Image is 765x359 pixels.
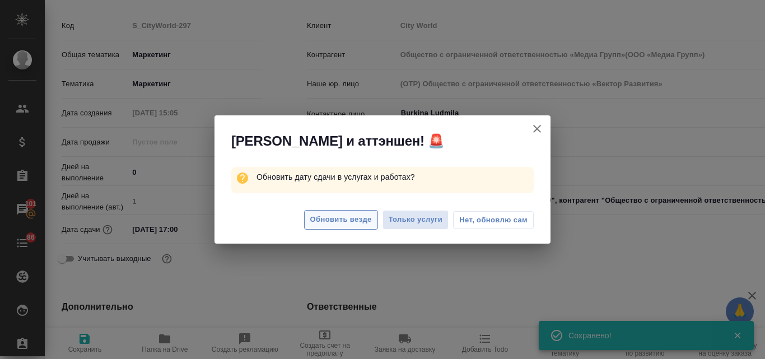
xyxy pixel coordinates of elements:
button: Нет, обновлю сам [453,211,534,229]
span: Обновить везде [310,213,372,226]
button: Обновить везде [304,210,378,230]
span: Нет, обновлю сам [459,215,528,226]
p: Обновить дату сдачи в услугах и работах? [256,167,534,187]
button: Только услуги [382,210,449,230]
span: [PERSON_NAME] и аттэншен! 🚨 [231,132,445,150]
span: Только услуги [389,213,443,226]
